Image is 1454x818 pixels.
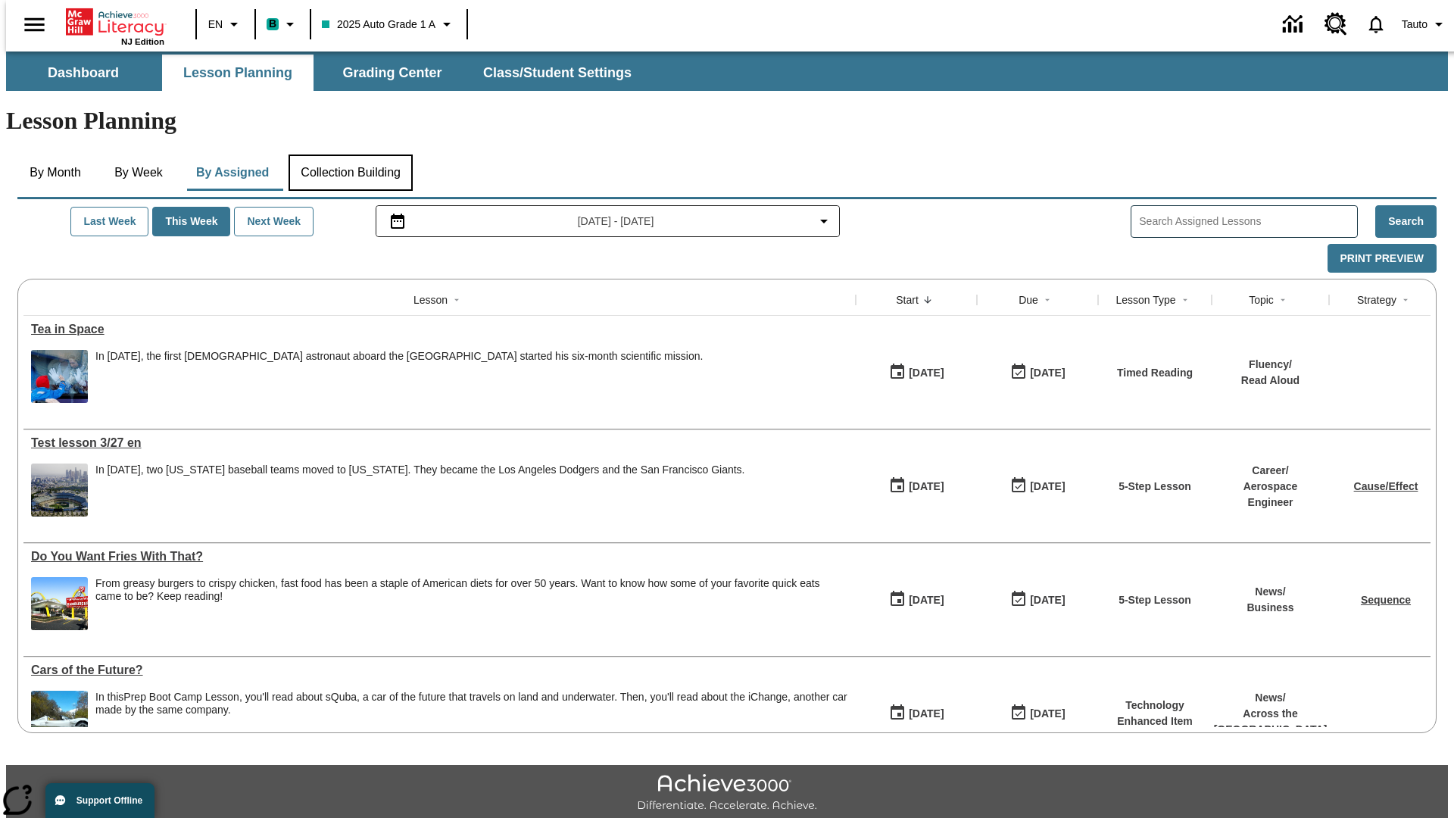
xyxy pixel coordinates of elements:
[1030,364,1065,382] div: [DATE]
[31,550,848,564] a: Do You Want Fries With That?, Lessons
[909,591,944,610] div: [DATE]
[8,55,159,91] button: Dashboard
[1030,704,1065,723] div: [DATE]
[95,691,847,716] testabrev: Prep Boot Camp Lesson, you'll read about sQuba, a car of the future that travels on land and unde...
[1219,479,1321,510] p: Aerospace Engineer
[31,550,848,564] div: Do You Want Fries With That?
[95,577,848,630] div: From greasy burgers to crispy chicken, fast food has been a staple of American diets for over 50 ...
[909,364,944,382] div: [DATE]
[1019,292,1038,308] div: Due
[289,155,413,191] button: Collection Building
[884,585,949,614] button: 07/14/25: First time the lesson was available
[152,207,230,236] button: This Week
[31,663,848,677] a: Cars of the Future? , Lessons
[183,64,292,82] span: Lesson Planning
[31,350,88,403] img: An astronaut, the first from the United Kingdom to travel to the International Space Station, wav...
[1119,592,1191,608] p: 5-Step Lesson
[31,464,88,517] img: Dodgers stadium.
[1005,358,1070,387] button: 10/12/25: Last day the lesson can be accessed
[12,2,57,47] button: Open side menu
[66,5,164,46] div: Home
[1402,17,1427,33] span: Tauto
[1219,463,1321,479] p: Career /
[1241,373,1300,389] p: Read Aloud
[1241,357,1300,373] p: Fluency /
[578,214,654,229] span: [DATE] - [DATE]
[162,55,314,91] button: Lesson Planning
[1005,585,1070,614] button: 07/20/26: Last day the lesson can be accessed
[1214,706,1328,738] p: Across the [GEOGRAPHIC_DATA]
[909,477,944,496] div: [DATE]
[471,55,644,91] button: Class/Student Settings
[1396,11,1454,38] button: Profile/Settings
[1106,698,1204,729] p: Technology Enhanced Item
[66,7,164,37] a: Home
[1274,4,1315,45] a: Data Center
[382,212,834,230] button: Select the date range menu item
[1030,477,1065,496] div: [DATE]
[1005,699,1070,728] button: 08/01/26: Last day the lesson can be accessed
[45,783,154,818] button: Support Offline
[1214,690,1328,706] p: News /
[483,64,632,82] span: Class/Student Settings
[316,11,462,38] button: Class: 2025 Auto Grade 1 A, Select your class
[201,11,250,38] button: Language: EN, Select a language
[815,212,833,230] svg: Collapse Date Range Filter
[31,323,848,336] a: Tea in Space, Lessons
[884,699,949,728] button: 07/01/25: First time the lesson was available
[1247,584,1293,600] p: News /
[448,291,466,309] button: Sort
[95,350,703,403] span: In December 2015, the first British astronaut aboard the International Space Station started his ...
[70,207,148,236] button: Last Week
[1249,292,1274,308] div: Topic
[208,17,223,33] span: EN
[6,52,1448,91] div: SubNavbar
[1176,291,1194,309] button: Sort
[95,350,703,363] div: In [DATE], the first [DEMOGRAPHIC_DATA] astronaut aboard the [GEOGRAPHIC_DATA] started his six-mo...
[1361,594,1411,606] a: Sequence
[342,64,442,82] span: Grading Center
[269,14,276,33] span: B
[184,155,281,191] button: By Assigned
[1396,291,1415,309] button: Sort
[17,155,93,191] button: By Month
[76,795,142,806] span: Support Offline
[48,64,119,82] span: Dashboard
[896,292,919,308] div: Start
[95,691,848,744] div: In this Prep Boot Camp Lesson, you'll read about sQuba, a car of the future that travels on land ...
[95,577,848,603] div: From greasy burgers to crispy chicken, fast food has been a staple of American diets for over 50 ...
[95,464,745,476] div: In [DATE], two [US_STATE] baseball teams moved to [US_STATE]. They became the Los Angeles Dodgers...
[1115,292,1175,308] div: Lesson Type
[121,37,164,46] span: NJ Edition
[31,663,848,677] div: Cars of the Future?
[1139,211,1357,233] input: Search Assigned Lessons
[1038,291,1056,309] button: Sort
[31,436,848,450] div: Test lesson 3/27 en
[317,55,468,91] button: Grading Center
[884,472,949,501] button: 07/21/25: First time the lesson was available
[1119,479,1191,495] p: 5-Step Lesson
[1030,591,1065,610] div: [DATE]
[919,291,937,309] button: Sort
[95,691,848,717] div: In this
[1005,472,1070,501] button: 07/31/26: Last day the lesson can be accessed
[1247,600,1293,616] p: Business
[322,17,435,33] span: 2025 Auto Grade 1 A
[1354,480,1418,492] a: Cause/Effect
[884,358,949,387] button: 10/06/25: First time the lesson was available
[261,11,305,38] button: Boost Class color is teal. Change class color
[1274,291,1292,309] button: Sort
[909,704,944,723] div: [DATE]
[95,464,745,517] div: In 1958, two New York baseball teams moved to California. They became the Los Angeles Dodgers and...
[31,436,848,450] a: Test lesson 3/27 en, Lessons
[101,155,176,191] button: By Week
[31,691,88,744] img: High-tech automobile treading water.
[1357,292,1396,308] div: Strategy
[6,107,1448,135] h1: Lesson Planning
[1375,205,1437,238] button: Search
[637,774,817,813] img: Achieve3000 Differentiate Accelerate Achieve
[6,55,645,91] div: SubNavbar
